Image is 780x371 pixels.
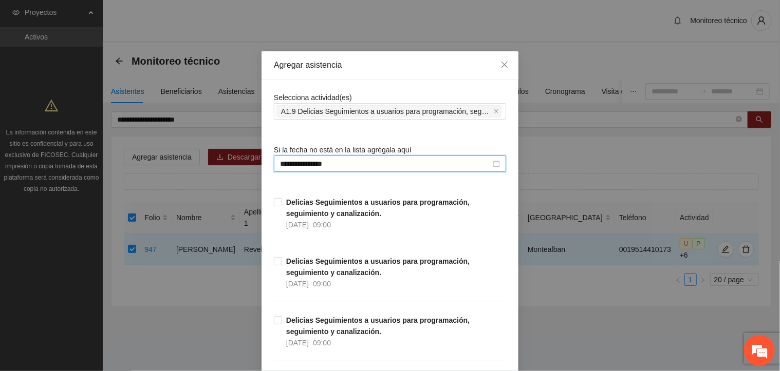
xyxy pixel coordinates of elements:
[274,146,412,154] span: Si la fecha no está en la lista agrégala aquí
[491,51,518,79] button: Close
[55,259,146,279] div: Chatear ahora
[281,106,492,117] span: A1.9 Delicias Seguimientos a usuarios para programación, seguimiento y canalización.
[313,339,331,347] span: 09:00
[286,280,309,288] span: [DATE]
[286,198,470,218] strong: Delicias Seguimientos a usuarios para programación, seguimiento y canalización.
[276,105,502,118] span: A1.9 Delicias Seguimientos a usuarios para programación, seguimiento y canalización.
[169,5,193,30] div: Minimizar ventana de chat en vivo
[53,53,173,66] div: Conversaciones
[274,60,506,71] div: Agregar asistencia
[286,221,309,229] span: [DATE]
[286,257,470,277] strong: Delicias Seguimientos a usuarios para programación, seguimiento y canalización.
[494,109,499,114] span: close
[286,339,309,347] span: [DATE]
[313,280,331,288] span: 09:00
[26,140,175,244] span: No hay ninguna conversación en curso
[286,316,470,336] strong: Delicias Seguimientos a usuarios para programación, seguimiento y canalización.
[274,93,352,102] span: Selecciona actividad(es)
[313,221,331,229] span: 09:00
[500,61,509,69] span: close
